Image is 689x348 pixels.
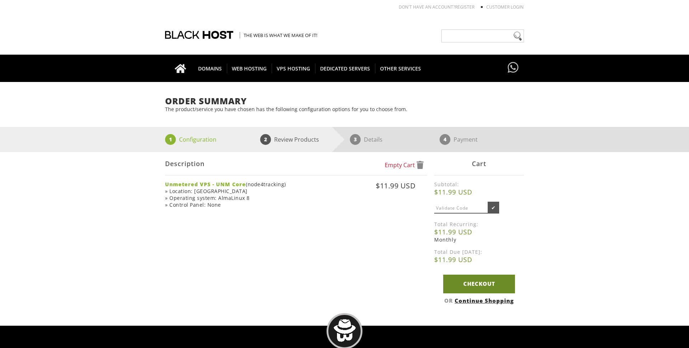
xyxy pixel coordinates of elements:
span: DOMAINS [193,64,227,73]
a: DEDICATED SERVERS [315,55,375,82]
p: Review Products [274,134,319,145]
li: Don't have an account? [388,4,474,10]
span: 3 [350,134,361,145]
div: $11.99 USD [311,181,416,206]
span: WEB HOSTING [227,64,272,73]
input: Validate Code [434,203,488,214]
a: Empty Cart [385,161,423,169]
h1: Order Summary [165,96,524,106]
b: $11.99 USD [434,228,524,236]
a: VPS HOSTING [272,55,315,82]
p: Details [364,134,383,145]
div: (node4tracking) » Location: [GEOGRAPHIC_DATA] » Operating system: AlmaLinux 8 » Control Panel: None [165,181,309,208]
a: DOMAINS [193,55,227,82]
a: Customer Login [486,4,524,10]
span: 2 [260,134,271,145]
img: BlackHOST mascont, Blacky. [333,319,356,342]
input: Need help? [441,29,524,42]
label: Total Recurring: [434,221,524,228]
a: Continue Shopping [455,297,514,304]
span: VPS HOSTING [272,64,315,73]
a: Go to homepage [168,55,193,82]
strong: Unmetered VPS - UNM Core [165,181,246,188]
p: Payment [454,134,478,145]
span: The Web is what we make of it! [240,32,317,38]
span: DEDICATED SERVERS [315,64,375,73]
span: Monthly [434,236,456,243]
div: Description [165,152,427,175]
span: OTHER SERVICES [375,64,426,73]
a: Checkout [443,275,515,293]
a: WEB HOSTING [227,55,272,82]
span: 4 [440,134,450,145]
p: The product/service you have chosen has the following configuration options for you to choose from. [165,106,524,113]
b: $11.99 USD [434,188,524,196]
span: 1 [165,134,176,145]
b: $11.99 USD [434,255,524,264]
div: OR [434,297,524,304]
label: Subtotal: [434,181,524,188]
a: OTHER SERVICES [375,55,426,82]
a: Have questions? [506,55,520,81]
div: Cart [434,152,524,175]
label: Total Due [DATE]: [434,248,524,255]
p: Configuration [179,134,216,145]
input: ✔ [488,202,499,214]
a: REGISTER [455,4,474,10]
